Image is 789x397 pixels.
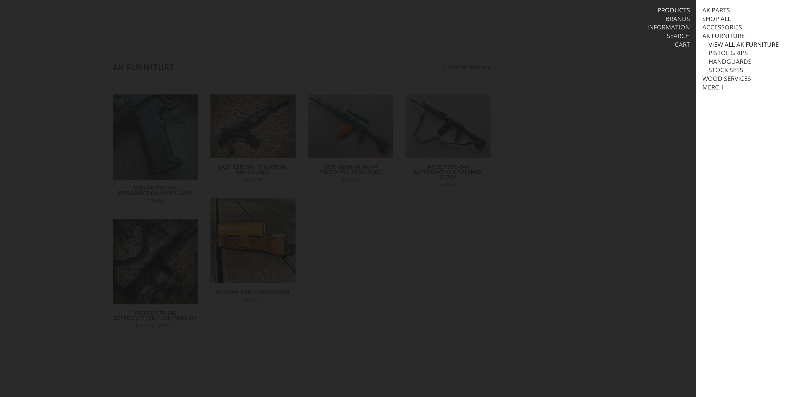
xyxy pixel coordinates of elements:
[709,66,743,74] a: Stock Sets
[702,15,731,23] a: Shop All
[657,6,690,14] a: Products
[667,32,690,40] a: Search
[702,75,751,83] a: Wood Services
[675,41,690,49] a: Cart
[709,49,748,57] a: Pistol Grips
[702,23,742,31] a: Accessories
[647,23,690,31] a: Information
[709,41,779,49] a: View all AK Furniture
[709,58,752,66] a: Handguards
[702,6,730,14] a: AK Parts
[702,32,745,40] a: AK Furniture
[665,15,690,23] a: Brands
[702,83,724,91] a: Merch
